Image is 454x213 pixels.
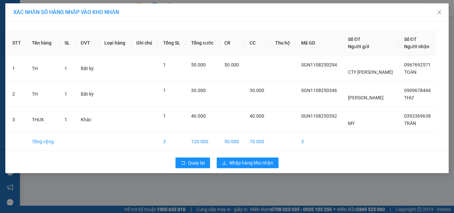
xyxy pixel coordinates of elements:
[163,62,166,67] span: 1
[27,107,59,133] td: THUX
[75,107,99,133] td: Khác
[348,121,355,126] span: MY
[188,159,205,166] span: Quay lại
[296,133,343,151] td: 3
[175,158,210,168] button: rollbackQuay lại
[270,30,296,56] th: Thu hộ
[250,113,264,119] span: 40.000
[217,158,279,168] button: downloadNhập hàng kho nhận
[7,30,27,56] th: STT
[27,133,59,151] td: Tổng cộng
[181,160,185,166] span: rollback
[301,62,337,67] span: SGN1108250294
[229,159,273,166] span: Nhập hàng kho nhận
[404,121,416,126] span: TRÂN
[75,30,99,56] th: ĐVT
[348,95,384,100] span: [PERSON_NAME]
[7,81,27,107] td: 2
[7,56,27,81] td: 1
[7,107,27,133] td: 3
[404,62,431,67] span: 0967692571
[296,30,343,56] th: Mã GD
[64,117,67,122] span: 1
[158,30,186,56] th: Tổng SL
[404,44,429,49] span: Người nhận
[348,69,393,75] span: CTY [PERSON_NAME]
[244,30,270,56] th: CC
[186,133,219,151] td: 120.000
[404,88,431,93] span: 0909678444
[191,62,206,67] span: 50.000
[348,37,361,42] span: Số ĐT
[301,113,337,119] span: SGN1108250392
[64,66,67,71] span: 1
[13,9,119,15] span: XÁC NHẬN SỐ HÀNG NHẬP VÀO KHO NHẬN
[348,44,369,49] span: Người gửi
[59,30,75,56] th: SL
[163,113,166,119] span: 1
[430,3,449,22] button: Close
[191,88,206,93] span: 30.000
[244,133,270,151] td: 70.000
[27,81,59,107] td: TH
[191,113,206,119] span: 40.000
[404,37,417,42] span: Số ĐT
[250,88,264,93] span: 30.000
[219,133,245,151] td: 50.000
[99,30,131,56] th: Loại hàng
[27,30,59,56] th: Tên hàng
[64,91,67,97] span: 1
[404,69,416,75] span: TOÀN
[224,62,239,67] span: 50.000
[75,56,99,81] td: Bất kỳ
[186,30,219,56] th: Tổng cước
[158,133,186,151] td: 3
[163,88,166,93] span: 1
[75,81,99,107] td: Bất kỳ
[404,113,431,119] span: 0392369638
[27,56,59,81] td: TH
[222,160,227,166] span: download
[131,30,158,56] th: Ghi chú
[437,10,442,15] span: close
[219,30,245,56] th: CR
[301,88,337,93] span: SGN1108250346
[404,95,414,100] span: THƯ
